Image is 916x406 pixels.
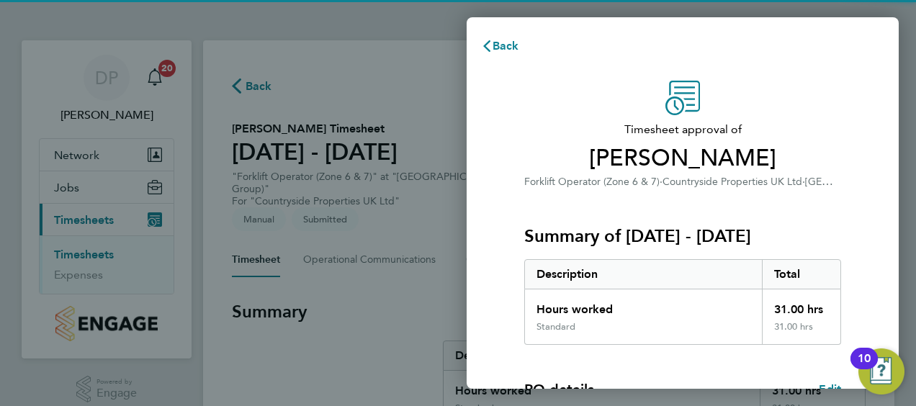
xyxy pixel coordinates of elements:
span: Back [493,39,519,53]
div: 10 [858,358,871,377]
span: [PERSON_NAME] [524,144,841,173]
div: Description [525,260,762,289]
h3: Summary of [DATE] - [DATE] [524,225,841,248]
div: Summary of 25 - 31 Aug 2025 [524,259,841,345]
button: Back [467,32,534,60]
span: Edit [819,382,841,396]
span: Forklift Operator (Zone 6 & 7) [524,176,660,188]
h4: PO details [524,379,594,400]
div: 31.00 hrs [762,289,841,321]
div: 31.00 hrs [762,321,841,344]
span: · [660,176,663,188]
button: Open Resource Center, 10 new notifications [858,348,904,394]
span: Timesheet approval of [524,121,841,138]
span: · [802,176,805,188]
div: Hours worked [525,289,762,321]
div: Total [762,260,841,289]
span: Countryside Properties UK Ltd [663,176,802,188]
a: Edit [819,381,841,398]
div: Standard [536,321,575,333]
